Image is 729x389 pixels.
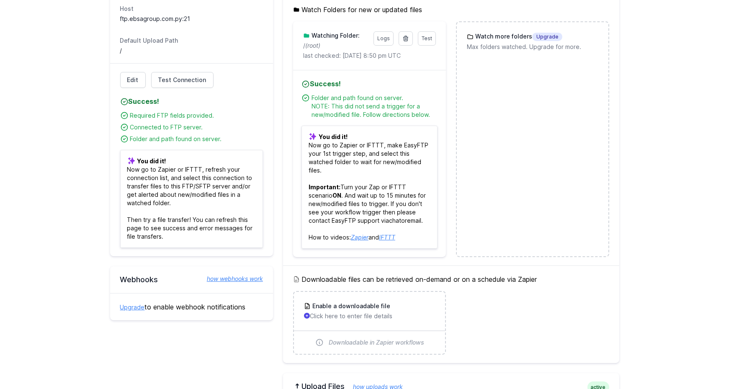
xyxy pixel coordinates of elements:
[293,274,609,284] h5: Downloadable files can be retrieved on-demand or on a schedule via Zapier
[198,275,263,283] a: how webhooks work
[309,183,340,191] b: Important:
[389,217,401,224] a: chat
[311,302,390,310] h3: Enable a downloadable file
[303,52,436,60] p: last checked: [DATE] 8:50 pm UTC
[120,304,145,311] a: Upgrade
[418,31,436,46] a: Test
[301,126,438,249] p: Now go to Zapier or IFTTT, make EasyFTP your 1st trigger step, and select this watched folder to ...
[120,5,263,13] dt: Host
[303,41,368,50] p: /
[120,72,146,88] a: Edit
[422,35,432,41] span: Test
[351,234,368,241] a: Zapier
[319,133,348,140] b: You did it!
[120,96,263,106] h4: Success!
[457,22,608,61] a: Watch more foldersUpgrade Max folders watched. Upgrade for more.
[120,36,263,45] dt: Default Upload Path
[374,31,394,46] a: Logs
[305,42,320,49] i: (root)
[407,217,421,224] a: email
[120,15,263,23] dd: ftp.ebsagroup.com.py:21
[293,5,609,15] h5: Watch Folders for new or updated files
[332,192,341,199] b: ON
[120,275,263,285] h2: Webhooks
[304,312,435,320] p: Click here to enter file details
[158,76,206,84] span: Test Connection
[467,43,598,51] p: Max folders watched. Upgrade for more.
[532,33,562,41] span: Upgrade
[151,72,214,88] a: Test Connection
[130,111,263,120] div: Required FTP fields provided.
[379,234,395,241] a: IFTTT
[301,79,438,89] h4: Success!
[137,157,166,165] b: You did it!
[120,150,263,248] p: Now go to Zapier or IFTTT, refresh your connection list, and select this connection to transfer f...
[294,292,445,354] a: Enable a downloadable file Click here to enter file details Downloadable in Zapier workflows
[312,94,438,119] div: Folder and path found on server. NOTE: This did not send a trigger for a new/modified file. Follo...
[687,347,719,379] iframe: Drift Widget Chat Controller
[474,32,562,41] h3: Watch more folders
[130,135,263,143] div: Folder and path found on server.
[130,123,263,131] div: Connected to FTP server.
[110,293,273,320] div: to enable webhook notifications
[120,46,263,55] dd: /
[310,31,360,40] h3: Watching Folder:
[329,338,424,347] span: Downloadable in Zapier workflows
